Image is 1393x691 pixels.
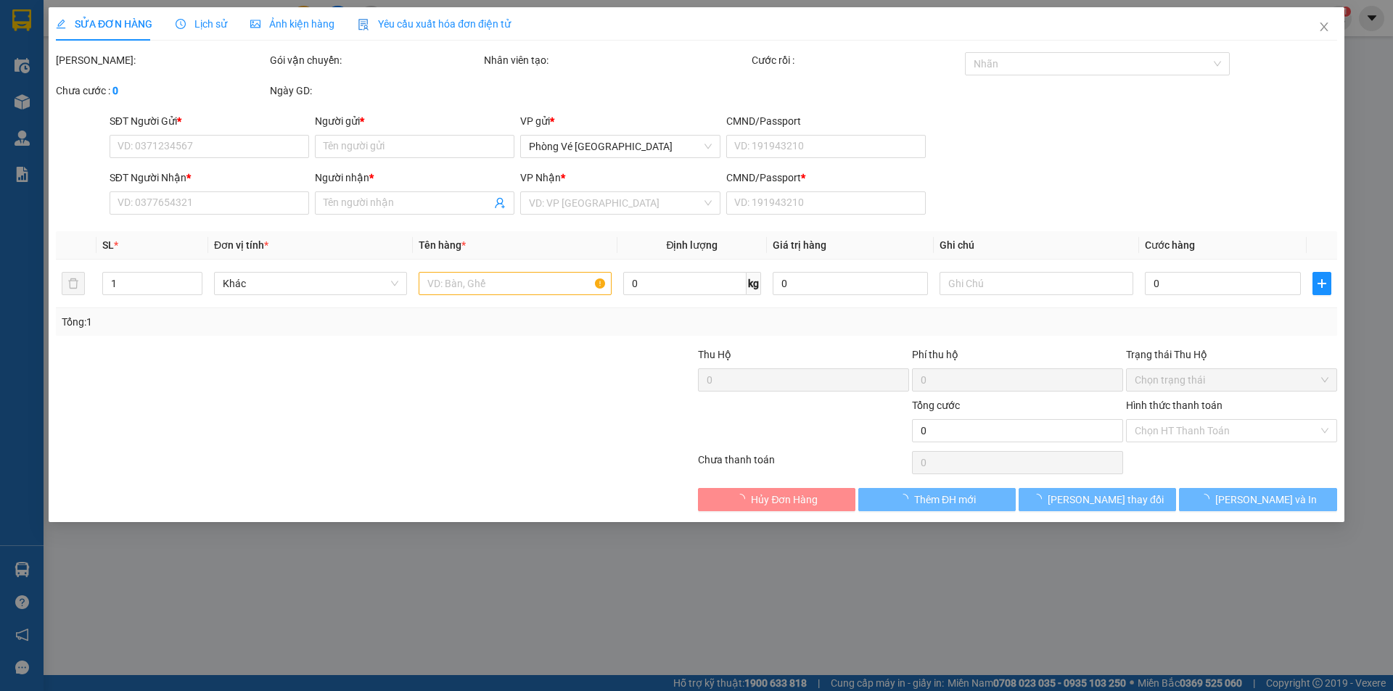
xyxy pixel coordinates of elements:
div: Ngày GD: [270,83,481,99]
span: [PERSON_NAME] thay đổi [1048,492,1164,508]
span: Lịch sử [176,18,227,30]
div: Chưa thanh toán [696,452,911,477]
input: Ghi Chú [940,272,1133,295]
span: picture [250,19,260,29]
div: [PERSON_NAME]: [56,52,267,68]
div: Phí thu hộ [912,347,1123,368]
span: loading [898,494,914,504]
span: clock-circle [176,19,186,29]
div: Người gửi [315,113,514,129]
span: loading [736,494,752,504]
span: Định lượng [667,239,718,251]
span: Cước hàng [1145,239,1195,251]
div: Nhân viên tạo: [484,52,749,68]
div: VP gửi [521,113,720,129]
span: Hủy Đơn Hàng [752,492,818,508]
span: user-add [495,197,506,209]
span: SỬA ĐƠN HÀNG [56,18,152,30]
div: Người nhận [315,170,514,186]
button: Close [1304,7,1344,48]
button: plus [1312,272,1331,295]
span: loading [1199,494,1215,504]
b: 0 [112,85,118,96]
span: Đơn vị tính [214,239,268,251]
span: SL [102,239,114,251]
span: Tổng cước [912,400,960,411]
span: kg [747,272,761,295]
th: Ghi chú [934,231,1139,260]
button: [PERSON_NAME] và In [1180,488,1337,511]
span: plus [1313,278,1331,289]
span: Giá trị hàng [773,239,826,251]
div: SĐT Người Gửi [110,113,309,129]
button: Thêm ĐH mới [858,488,1016,511]
span: close [1318,21,1330,33]
span: VP Nhận [521,172,562,183]
label: Hình thức thanh toán [1126,400,1223,411]
span: Chọn trạng thái [1135,369,1328,391]
div: Gói vận chuyển: [270,52,481,68]
img: icon [358,19,369,30]
div: CMND/Passport [726,113,926,129]
span: Tên hàng [419,239,466,251]
div: Trạng thái Thu Hộ [1126,347,1337,363]
button: Hủy Đơn Hàng [698,488,855,511]
div: Cước rồi : [752,52,963,68]
span: Thu Hộ [698,349,731,360]
span: edit [56,19,66,29]
span: Khác [223,273,398,294]
span: Thêm ĐH mới [914,492,976,508]
span: [PERSON_NAME] và In [1215,492,1317,508]
span: Phòng Vé Tuy Hòa [530,136,712,157]
button: delete [62,272,85,295]
span: Yêu cầu xuất hóa đơn điện tử [358,18,511,30]
div: Chưa cước : [56,83,267,99]
div: CMND/Passport [726,170,926,186]
div: SĐT Người Nhận [110,170,309,186]
span: loading [1032,494,1048,504]
div: Tổng: 1 [62,314,538,330]
input: VD: Bàn, Ghế [419,272,612,295]
button: [PERSON_NAME] thay đổi [1019,488,1176,511]
span: Ảnh kiện hàng [250,18,334,30]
